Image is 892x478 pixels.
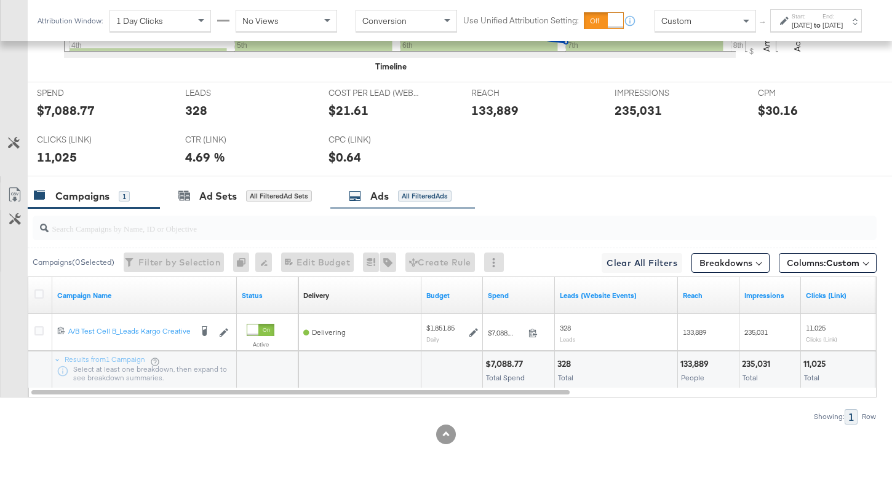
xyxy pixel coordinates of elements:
div: Delivery [303,291,329,300]
div: 0 [233,253,255,272]
span: IMPRESSIONS [615,87,707,99]
sub: Daily [426,335,439,343]
div: 133,889 [680,358,712,370]
span: Clear All Filters [607,256,677,271]
div: 1 [845,409,858,425]
div: Row [861,412,877,421]
a: A/B Test Cell B_Leads Kargo Creative [68,326,191,339]
div: Timeline [375,61,407,72]
span: Delivering [312,327,346,337]
div: 328 [557,358,575,370]
text: Actions [792,23,803,52]
a: Reflects the ability of your Ad Campaign to achieve delivery based on ad states, schedule and bud... [303,291,329,300]
span: LEADS [185,87,277,99]
div: Ad Sets [199,189,237,203]
label: Use Unified Attribution Setting: [463,15,579,26]
span: REACH [471,87,563,99]
span: Custom [826,257,859,268]
a: Shows the current state of your Ad Campaign. [242,291,293,300]
span: 11,025 [806,323,826,332]
div: A/B Test Cell B_Leads Kargo Creative [68,326,191,336]
span: 133,889 [683,327,706,337]
div: Attribution Window: [37,17,103,25]
span: ↑ [757,21,769,25]
span: Total [558,373,573,382]
div: 328 [185,101,207,119]
label: End: [822,12,843,20]
span: Total Spend [486,373,525,382]
span: CTR (LINK) [185,134,277,146]
span: 1 Day Clicks [116,15,163,26]
div: $7,088.77 [37,101,95,119]
span: 328 [560,323,571,332]
a: The maximum amount you're willing to spend on your ads, on average each day or over the lifetime ... [426,291,478,300]
span: 235,031 [744,327,768,337]
span: COST PER LEAD (WEBSITE EVENTS) [329,87,421,99]
div: All Filtered Ads [398,190,452,202]
span: CPC (LINK) [329,134,421,146]
div: $0.64 [329,148,361,166]
div: Showing: [813,412,845,421]
a: The number of times your ad was served. On mobile apps an ad is counted as served the first time ... [744,291,796,300]
strong: to [812,20,822,29]
span: Custom [661,15,691,26]
span: Total [804,373,819,382]
a: The number of leads tracked by your Custom Audience pixel on your website after people viewed or ... [560,291,673,300]
span: No Views [242,15,279,26]
div: 235,031 [615,101,662,119]
div: $21.61 [329,101,368,119]
div: $7,088.77 [485,358,527,370]
div: 133,889 [471,101,519,119]
sub: Clicks (Link) [806,335,837,343]
a: The total amount spent to date. [488,291,550,300]
div: Campaigns ( 0 Selected) [33,257,114,268]
button: Breakdowns [691,253,770,273]
div: $30.16 [758,101,798,119]
div: [DATE] [822,20,843,30]
div: Campaigns [55,189,110,203]
div: 235,031 [742,358,774,370]
div: 1 [119,191,130,202]
button: Columns:Custom [779,253,877,273]
a: The number of people your ad was served to. [683,291,735,300]
div: 11,025 [37,148,77,166]
span: SPEND [37,87,129,99]
button: Clear All Filters [602,253,682,273]
a: Your campaign name. [57,291,232,300]
span: People [681,373,704,382]
div: 4.69 % [185,148,225,166]
div: $1,851.85 [426,323,455,333]
div: 11,025 [803,358,830,370]
span: Total [743,373,758,382]
label: Start: [792,12,812,20]
span: CLICKS (LINK) [37,134,129,146]
div: All Filtered Ad Sets [246,190,312,202]
div: Ads [370,189,389,203]
input: Search Campaigns by Name, ID or Objective [49,211,802,235]
span: Conversion [362,15,407,26]
label: Active [247,340,274,348]
span: Columns: [787,257,859,269]
div: [DATE] [792,20,812,30]
span: CPM [758,87,850,99]
sub: Leads [560,335,576,343]
span: $7,088.77 [488,328,524,337]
